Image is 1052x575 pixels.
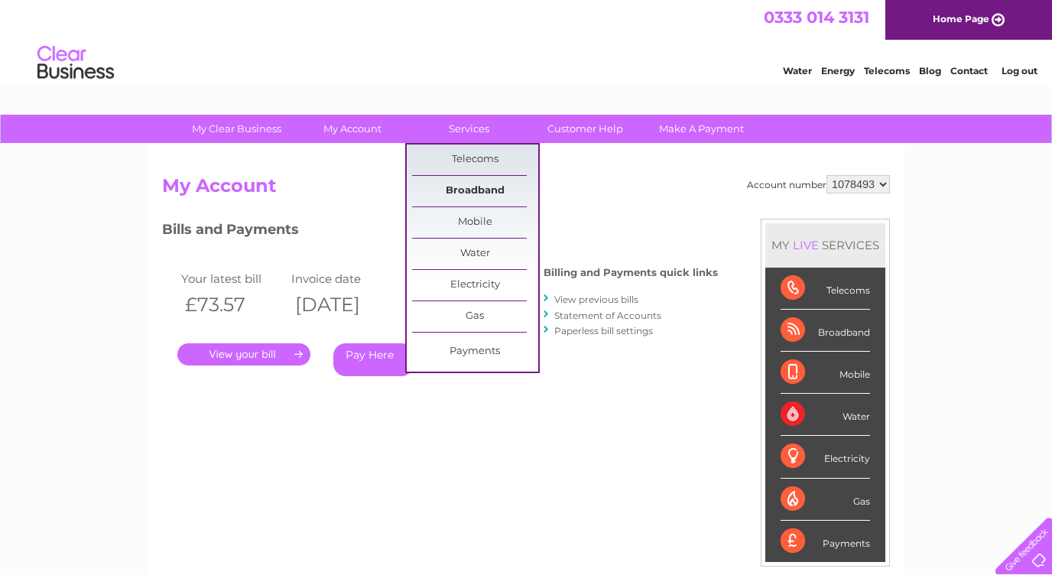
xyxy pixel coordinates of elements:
a: . [177,343,310,365]
div: Gas [781,479,870,521]
a: View previous bills [554,294,638,305]
div: Clear Business is a trading name of Verastar Limited (registered in [GEOGRAPHIC_DATA] No. 3667643... [166,8,888,74]
a: Paperless bill settings [554,325,653,336]
a: Energy [821,65,855,76]
a: Broadband [412,176,538,206]
a: Log out [1002,65,1037,76]
div: Payments [781,521,870,562]
a: Make A Payment [638,115,765,143]
a: 0333 014 3131 [764,8,869,27]
div: Telecoms [781,268,870,310]
h4: Billing and Payments quick links [544,267,718,278]
div: MY SERVICES [765,223,885,267]
div: Electricity [781,436,870,478]
div: Mobile [781,352,870,394]
a: Mobile [412,207,538,238]
th: [DATE] [287,289,398,320]
a: Water [412,239,538,269]
img: logo.png [37,40,115,86]
a: Telecoms [412,145,538,175]
th: £73.57 [177,289,287,320]
td: Your latest bill [177,268,287,289]
a: Statement of Accounts [554,310,661,321]
h2: My Account [162,175,890,204]
a: Electricity [412,270,538,300]
div: Account number [747,175,890,193]
a: Telecoms [864,65,910,76]
div: Broadband [781,310,870,352]
a: Pay Here [333,343,414,376]
a: Customer Help [522,115,648,143]
a: Services [406,115,532,143]
a: Water [783,65,812,76]
a: My Account [290,115,416,143]
a: Gas [412,301,538,332]
a: Blog [919,65,941,76]
div: Water [781,394,870,436]
a: Contact [950,65,988,76]
a: Payments [412,336,538,367]
h3: Bills and Payments [162,219,718,245]
a: My Clear Business [174,115,300,143]
td: Invoice date [287,268,398,289]
div: LIVE [790,238,822,252]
